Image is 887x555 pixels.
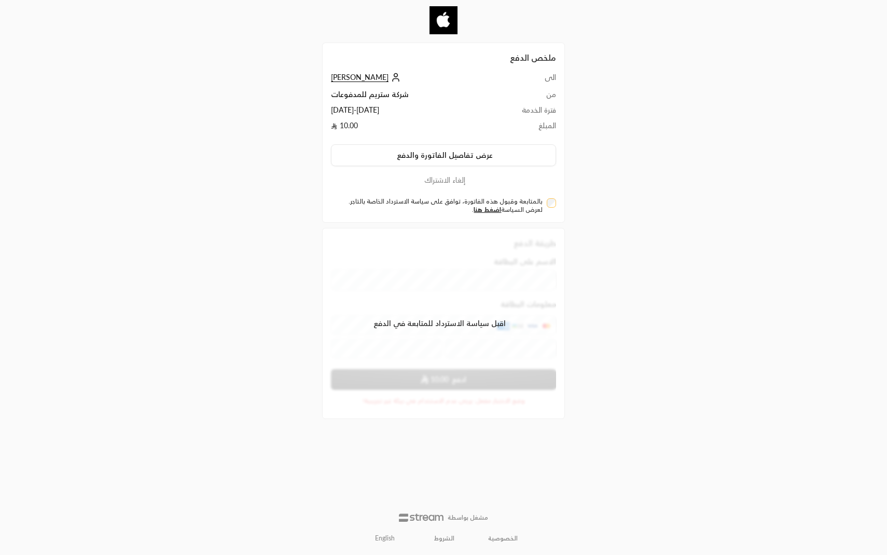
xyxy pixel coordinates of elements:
a: اضغط هنا [474,206,501,213]
a: الخصوصية [488,534,518,543]
td: الى [487,72,556,89]
span: [PERSON_NAME] [331,73,389,82]
td: شركة ستريم للمدفوعات [331,89,487,105]
td: فترة الخدمة [487,105,556,120]
td: 10.00 [331,120,487,136]
button: إلغاء الاشتراك [331,174,556,186]
a: الشروط [434,534,454,543]
label: بالمتابعة وقبول هذه الفاتورة، توافق على سياسة الاسترداد الخاصة بالتاجر. لعرض السياسة . [335,197,543,214]
a: [PERSON_NAME] [331,73,403,82]
td: [DATE] - [DATE] [331,105,487,120]
p: مشغل بواسطة [448,513,488,522]
button: عرض تفاصيل الفاتورة والدفع [331,144,556,166]
img: Company Logo [429,6,458,34]
h2: ملخص الدفع [331,51,556,64]
a: English [369,530,400,547]
td: المبلغ [487,120,556,136]
td: من [487,89,556,105]
span: اقبل سياسة الاسترداد للمتابعة في الدفع [373,318,506,329]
